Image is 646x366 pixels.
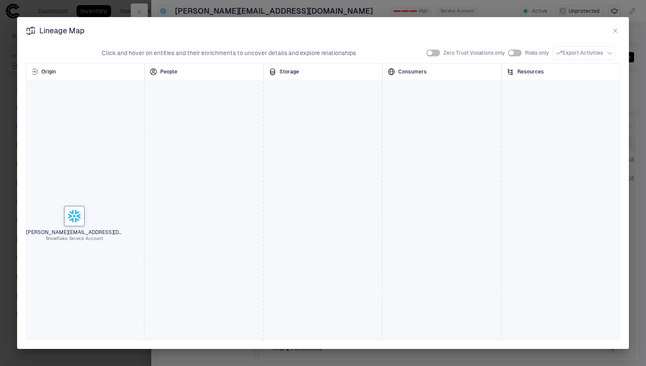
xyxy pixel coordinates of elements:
span: People [160,68,177,75]
span: [PERSON_NAME][EMAIL_ADDRESS][DOMAIN_NAME] [26,228,123,235]
span: Consumers [398,68,427,75]
div: The storage location where the identity is stored [264,63,382,80]
span: Storage [279,68,299,75]
div: The resources accessed or granted by the identity [502,63,620,80]
span: Resources [517,68,544,75]
span: Risks only [525,50,549,56]
span: Click and hover on entities and their enrichments to uncover details and explore relationships [102,49,356,57]
span: Origin [41,68,56,75]
span: Zero Trust Violations only [443,50,505,56]
div: The users and service accounts managing the identity [144,63,263,80]
span: Snowflake [46,235,68,241]
span: Lineage Map [39,26,85,36]
div: The consumers using the identity [382,63,501,80]
button: Export Activities [552,46,615,60]
div: The source where the identity was created [26,63,144,80]
span: Service Account [69,235,103,241]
